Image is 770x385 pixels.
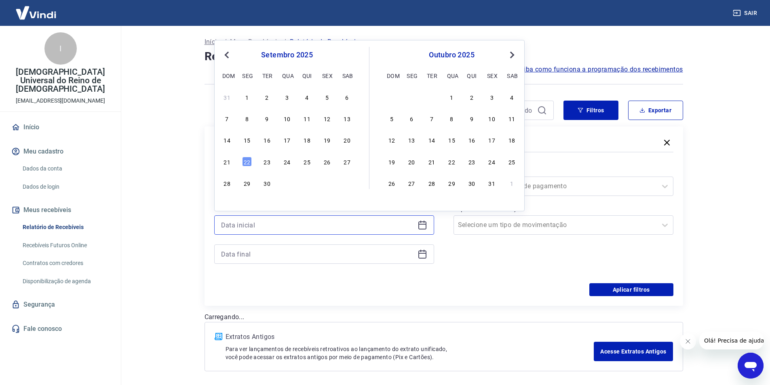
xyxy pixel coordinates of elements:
[427,135,437,145] div: Choose terça-feira, 14 de outubro de 2025
[322,92,332,102] div: Choose sexta-feira, 5 de setembro de 2025
[507,178,517,188] div: Choose sábado, 1 de novembro de 2025
[222,157,232,166] div: Choose domingo, 21 de setembro de 2025
[322,114,332,123] div: Choose sexta-feira, 12 de setembro de 2025
[507,92,517,102] div: Choose sábado, 4 de outubro de 2025
[387,157,397,166] div: Choose domingo, 19 de outubro de 2025
[487,178,497,188] div: Choose sexta-feira, 31 de outubro de 2025
[455,204,672,214] label: Tipo de Movimentação
[222,114,232,123] div: Choose domingo, 7 de setembro de 2025
[680,333,696,349] iframe: Fechar mensagem
[342,157,352,166] div: Choose sábado, 27 de setembro de 2025
[322,178,332,188] div: Choose sexta-feira, 3 de outubro de 2025
[387,71,397,80] div: dom
[10,320,111,338] a: Fale conosco
[342,178,352,188] div: Choose sábado, 4 de outubro de 2025
[242,114,252,123] div: Choose segunda-feira, 8 de setembro de 2025
[507,114,517,123] div: Choose sábado, 11 de outubro de 2025
[19,179,111,195] a: Dados de login
[302,92,312,102] div: Choose quinta-feira, 4 de setembro de 2025
[386,50,518,60] div: outubro 2025
[342,135,352,145] div: Choose sábado, 20 de setembro de 2025
[507,157,517,166] div: Choose sábado, 25 de outubro de 2025
[10,0,62,25] img: Vindi
[282,71,292,80] div: qua
[44,32,77,65] div: I
[628,101,683,120] button: Exportar
[222,135,232,145] div: Choose domingo, 14 de setembro de 2025
[447,135,457,145] div: Choose quarta-feira, 15 de outubro de 2025
[221,248,414,260] input: Data final
[467,157,477,166] div: Choose quinta-feira, 23 de outubro de 2025
[731,6,760,21] button: Sair
[262,114,272,123] div: Choose terça-feira, 9 de setembro de 2025
[222,71,232,80] div: dom
[507,135,517,145] div: Choose sábado, 18 de outubro de 2025
[222,50,232,60] button: Previous Month
[589,283,673,296] button: Aplicar filtros
[262,71,272,80] div: ter
[427,114,437,123] div: Choose terça-feira, 7 de outubro de 2025
[387,135,397,145] div: Choose domingo, 12 de outubro de 2025
[427,157,437,166] div: Choose terça-feira, 21 de outubro de 2025
[290,37,359,47] p: Relatório de Recebíveis
[6,68,114,93] p: [DEMOGRAPHIC_DATA] Universal do Reino de [DEMOGRAPHIC_DATA]
[282,178,292,188] div: Choose quarta-feira, 1 de outubro de 2025
[487,135,497,145] div: Choose sexta-feira, 17 de outubro de 2025
[242,135,252,145] div: Choose segunda-feira, 15 de setembro de 2025
[282,92,292,102] div: Choose quarta-feira, 3 de setembro de 2025
[407,114,416,123] div: Choose segunda-feira, 6 de outubro de 2025
[205,48,683,65] h4: Relatório de Recebíveis
[205,37,221,47] p: Início
[467,114,477,123] div: Choose quinta-feira, 9 de outubro de 2025
[322,157,332,166] div: Choose sexta-feira, 26 de setembro de 2025
[342,92,352,102] div: Choose sábado, 6 de setembro de 2025
[455,165,672,175] label: Forma de Pagamento
[10,143,111,160] button: Meu cadastro
[16,97,105,105] p: [EMAIL_ADDRESS][DOMAIN_NAME]
[407,135,416,145] div: Choose segunda-feira, 13 de outubro de 2025
[507,71,517,80] div: sab
[221,50,353,60] div: setembro 2025
[205,312,683,322] p: Carregando...
[427,71,437,80] div: ter
[594,342,673,361] a: Acesse Extratos Antigos
[447,114,457,123] div: Choose quarta-feira, 8 de outubro de 2025
[10,118,111,136] a: Início
[467,92,477,102] div: Choose quinta-feira, 2 de outubro de 2025
[262,178,272,188] div: Choose terça-feira, 30 de setembro de 2025
[224,37,227,47] p: /
[262,135,272,145] div: Choose terça-feira, 16 de setembro de 2025
[5,6,68,12] span: Olá! Precisa de ajuda?
[242,92,252,102] div: Choose segunda-feira, 1 de setembro de 2025
[262,92,272,102] div: Choose terça-feira, 2 de setembro de 2025
[19,255,111,271] a: Contratos com credores
[387,114,397,123] div: Choose domingo, 5 de outubro de 2025
[19,219,111,236] a: Relatório de Recebíveis
[242,157,252,166] div: Choose segunda-feira, 22 de setembro de 2025
[563,101,618,120] button: Filtros
[302,157,312,166] div: Choose quinta-feira, 25 de setembro de 2025
[467,178,477,188] div: Choose quinta-feira, 30 de outubro de 2025
[10,201,111,219] button: Meus recebíveis
[342,114,352,123] div: Choose sábado, 13 de setembro de 2025
[19,273,111,290] a: Disponibilização de agenda
[230,37,280,47] a: Meus Recebíveis
[507,50,517,60] button: Next Month
[487,71,497,80] div: sex
[407,92,416,102] div: Choose segunda-feira, 29 de setembro de 2025
[322,71,332,80] div: sex
[342,71,352,80] div: sab
[386,91,518,189] div: month 2025-10
[427,92,437,102] div: Choose terça-feira, 30 de setembro de 2025
[516,65,683,74] a: Saiba como funciona a programação dos recebimentos
[242,178,252,188] div: Choose segunda-feira, 29 de setembro de 2025
[226,345,594,361] p: Para ver lançamentos de recebíveis retroativos ao lançamento do extrato unificado, você pode aces...
[302,178,312,188] div: Choose quinta-feira, 2 de outubro de 2025
[262,157,272,166] div: Choose terça-feira, 23 de setembro de 2025
[282,135,292,145] div: Choose quarta-feira, 17 de setembro de 2025
[467,71,477,80] div: qui
[407,157,416,166] div: Choose segunda-feira, 20 de outubro de 2025
[487,92,497,102] div: Choose sexta-feira, 3 de outubro de 2025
